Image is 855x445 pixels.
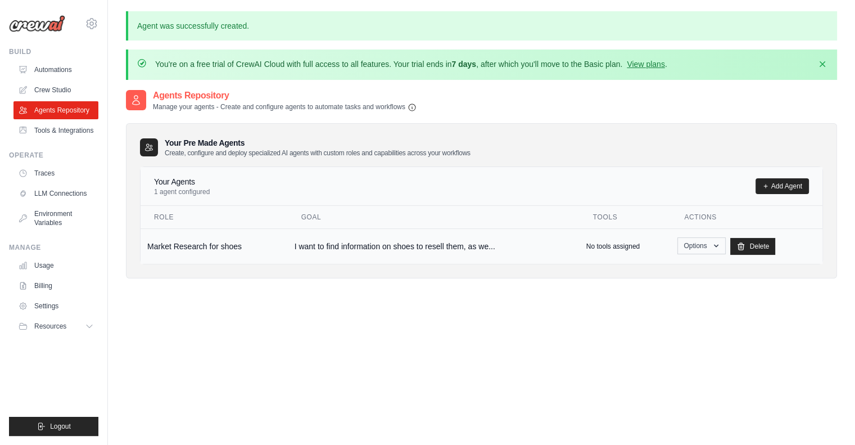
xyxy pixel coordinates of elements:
a: Automations [13,61,98,79]
a: Crew Studio [13,81,98,99]
a: Settings [13,297,98,315]
p: You're on a free trial of CrewAI Cloud with full access to all features. Your trial ends in , aft... [155,59,667,70]
div: Build [9,47,98,56]
a: Billing [13,277,98,295]
p: Create, configure and deploy specialized AI agents with custom roles and capabilities across your... [165,149,471,158]
h4: Your Agents [154,176,210,187]
a: Delete [730,238,776,255]
td: I want to find information on shoes to resell them, as we... [288,228,580,264]
div: Operate [9,151,98,160]
th: Actions [671,206,822,229]
div: Manage [9,243,98,252]
th: Role [141,206,288,229]
h3: Your Pre Made Agents [165,137,471,158]
strong: 7 days [451,60,476,69]
a: Traces [13,164,98,182]
span: Resources [34,322,66,331]
p: 1 agent configured [154,187,210,196]
th: Tools [580,206,671,229]
a: Usage [13,257,98,275]
a: Agents Repository [13,101,98,119]
a: Add Agent [756,178,809,194]
h2: Agents Repository [153,89,417,102]
a: LLM Connections [13,185,98,203]
button: Resources [13,317,98,335]
a: Tools & Integrations [13,122,98,140]
p: Manage your agents - Create and configure agents to automate tasks and workflows [153,102,417,112]
th: Goal [288,206,580,229]
p: Agent was successfully created. [126,11,837,41]
td: Market Research for shoes [141,228,288,264]
a: Environment Variables [13,205,98,232]
a: View plans [627,60,664,69]
img: Logo [9,15,65,32]
button: Options [677,237,725,254]
p: No tools assigned [586,242,640,251]
span: Logout [50,422,71,431]
button: Logout [9,417,98,436]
